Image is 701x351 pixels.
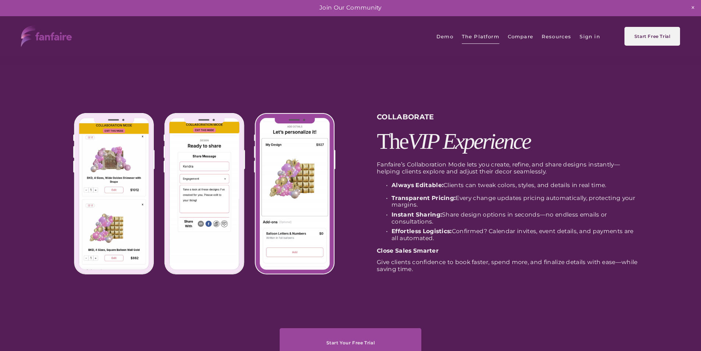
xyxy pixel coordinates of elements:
strong: Always Editable: [392,182,443,189]
a: folder dropdown [462,28,499,45]
strong: Transparent Pricing: [392,194,456,201]
a: Start Free Trial [624,27,680,46]
p: Every change updates pricing automatically, protecting your margins. [392,195,641,208]
p: Fanfaire’s Collaboration Mode lets you create, refine, and share designs instantly—helping client... [377,161,641,175]
a: Demo [436,28,453,45]
img: fanfaire [21,26,72,47]
p: Confirmed? Calendar invites, event details, and payments are all automated. [392,228,641,242]
a: folder dropdown [542,28,571,45]
span: Resources [542,29,571,44]
a: Sign in [580,28,600,45]
p: Share design options in seconds—no endless emails or consultations. [392,211,641,225]
a: Compare [508,28,533,45]
h2: The [377,130,641,152]
strong: Effortless Logistics: [392,228,452,235]
strong: Instant Sharing: [392,211,442,218]
em: VIP Experience [408,129,530,154]
p: Give clients confidence to book faster, spend more, and finalize details with ease—while saving t... [377,259,641,273]
strong: Close Sales Smarter [377,247,439,254]
strong: COLLABORATE [377,112,434,121]
span: The Platform [462,29,499,44]
p: Clients can tweak colors, styles, and details in real time. [392,182,641,189]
